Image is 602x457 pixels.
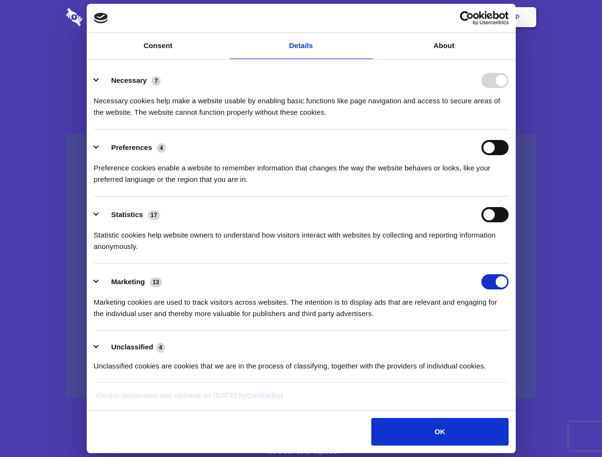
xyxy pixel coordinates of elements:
label: Necessary [111,76,147,84]
img: logo-wordmark-white-trans-d4663122ce5f474addd5e946df7df03e33cb6a1c49d2221995e7729f52c070b2.svg [66,8,148,26]
span: 13 [150,278,162,287]
label: Marketing [111,278,145,286]
button: OK [371,418,508,446]
div: Preference cookies enable a website to remember information that changes the way the website beha... [94,155,509,185]
a: Details [230,33,373,59]
label: Preferences [111,143,152,151]
h1: Eliminate Slack Data Loss. [66,43,536,77]
button: Preferences (4) [94,140,172,155]
div: Cookie declaration last updated on [DATE] by [89,390,513,408]
div: Necessary cookies help make a website usable by enabling basic functions like page navigation and... [94,88,509,118]
button: Statistics (17) [94,207,166,222]
button: Marketing (13) [94,274,168,289]
span: 4 [157,143,166,153]
label: Statistics [111,210,143,219]
button: Unclassified (4) [94,341,171,353]
a: Wistia video thumbnail [66,134,536,398]
a: Login [432,2,474,32]
button: Necessary (7) [94,73,167,88]
img: logo [94,13,108,23]
a: About [373,33,516,59]
span: 4 [156,343,165,352]
span: 7 [152,76,161,86]
div: Marketing cookies are used to track visitors across websites. The intention is to display ads tha... [94,289,509,319]
div: Statistic cookies help website owners to understand how visitors interact with websites by collec... [94,222,509,252]
a: Pricing [280,2,321,32]
a: Consent [87,33,230,59]
iframe: Drift Widget Chat Controller [554,409,591,446]
a: Cookiebot [247,391,283,399]
a: Contact [387,2,430,32]
a: Usercentrics Cookiebot - opens in a new window [425,11,509,25]
div: Unclassified cookies are cookies that we are in the process of classifying, together with the pro... [94,353,509,372]
span: 17 [148,210,160,220]
h4: Auto-redaction of sensitive data, encrypted data sharing and self-destructing private chats. Shar... [66,87,536,118]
